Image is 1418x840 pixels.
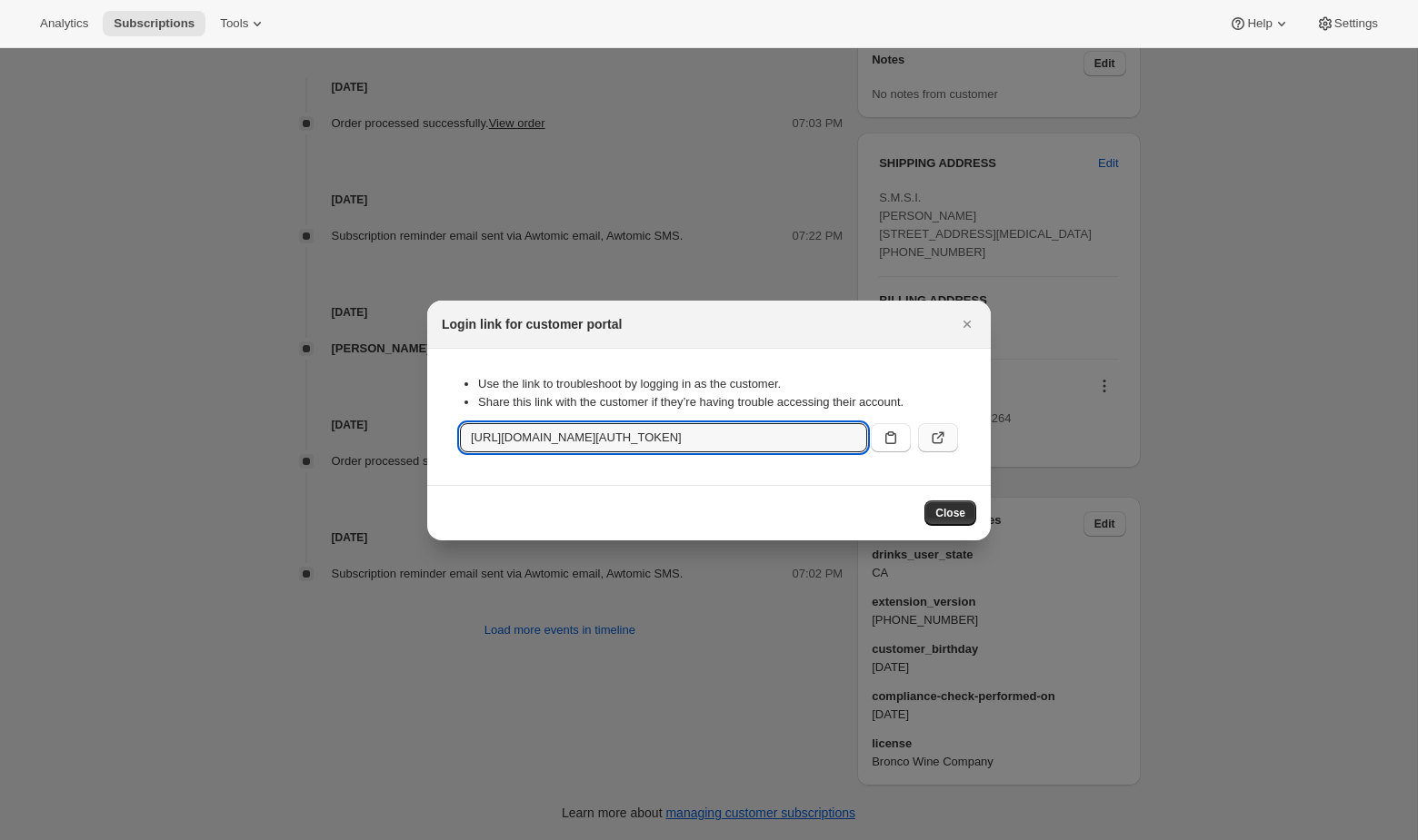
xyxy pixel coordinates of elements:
button: Help [1218,11,1301,36]
button: Subscriptions [103,11,205,36]
li: Use the link to troubleshoot by logging in as the customer. [478,375,958,393]
span: Settings [1334,16,1378,31]
h2: Login link for customer portal [442,315,622,333]
button: Close [954,311,980,337]
button: Tools [209,11,277,36]
button: Settings [1305,11,1389,36]
span: Analytics [40,16,88,31]
span: Close [935,506,965,520]
span: Help [1247,16,1272,31]
button: Close [924,500,976,526]
li: Share this link with the customer if they’re having trouble accessing their account. [478,393,958,411]
span: Tools [220,16,248,31]
span: Subscriptions [114,16,195,31]
button: Analytics [29,11,99,36]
